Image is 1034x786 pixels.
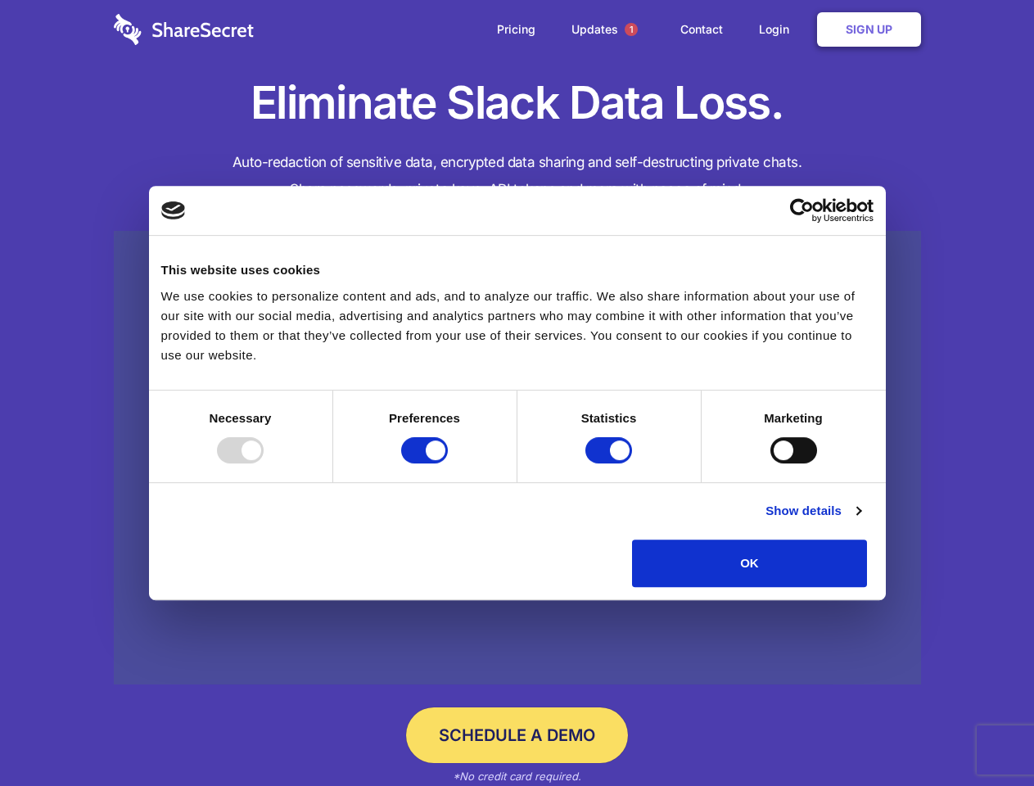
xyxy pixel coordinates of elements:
a: Sign Up [817,12,921,47]
a: Pricing [481,4,552,55]
a: Usercentrics Cookiebot - opens in a new window [730,198,874,223]
strong: Necessary [210,411,272,425]
em: *No credit card required. [453,770,581,783]
img: logo [161,201,186,219]
strong: Preferences [389,411,460,425]
div: This website uses cookies [161,260,874,280]
strong: Statistics [581,411,637,425]
a: Contact [664,4,739,55]
span: 1 [625,23,638,36]
div: We use cookies to personalize content and ads, and to analyze our traffic. We also share informat... [161,287,874,365]
a: Login [743,4,814,55]
strong: Marketing [764,411,823,425]
button: OK [632,540,867,587]
a: Show details [765,501,860,521]
a: Schedule a Demo [406,707,628,763]
img: logo-wordmark-white-trans-d4663122ce5f474addd5e946df7df03e33cb6a1c49d2221995e7729f52c070b2.svg [114,14,254,45]
h4: Auto-redaction of sensitive data, encrypted data sharing and self-destructing private chats. Shar... [114,149,921,203]
h1: Eliminate Slack Data Loss. [114,74,921,133]
a: Wistia video thumbnail [114,231,921,685]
